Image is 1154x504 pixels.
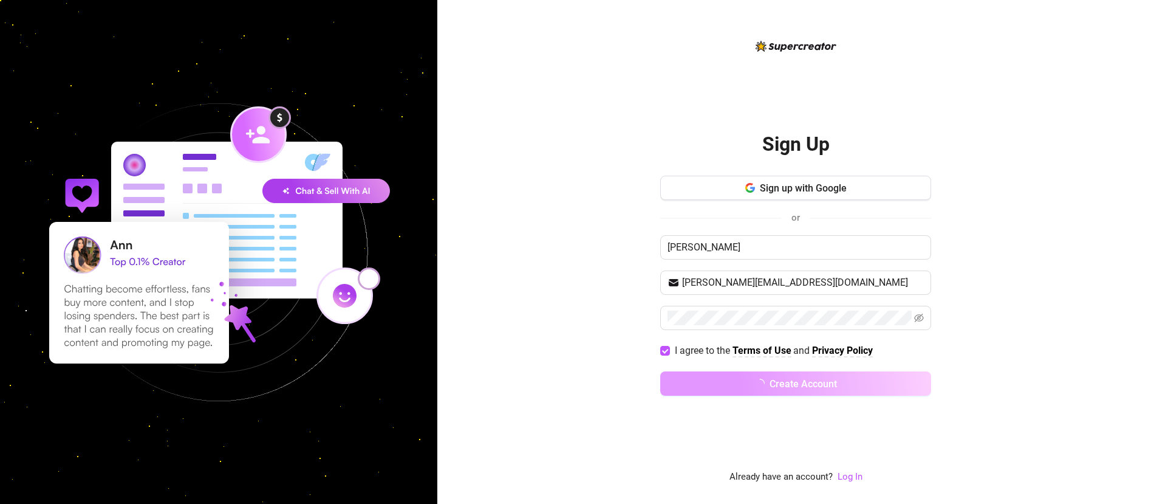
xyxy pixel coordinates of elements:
[812,345,873,357] a: Privacy Policy
[732,345,791,356] strong: Terms of Use
[760,182,847,194] span: Sign up with Google
[914,313,924,323] span: eye-invisible
[762,132,830,157] h2: Sign Up
[793,345,812,356] span: and
[732,345,791,357] a: Terms of Use
[682,275,924,290] input: Your email
[812,345,873,356] strong: Privacy Policy
[838,471,862,482] a: Log In
[660,176,931,200] button: Sign up with Google
[756,41,836,52] img: logo-BBDzfeDw.svg
[660,371,931,396] button: Create Account
[9,42,429,463] img: signup-background-D0MIrEPF.svg
[791,212,800,223] span: or
[753,377,766,390] span: loading
[838,470,862,485] a: Log In
[729,470,833,485] span: Already have an account?
[675,345,732,356] span: I agree to the
[660,235,931,260] input: Enter your Name
[770,378,837,390] span: Create Account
